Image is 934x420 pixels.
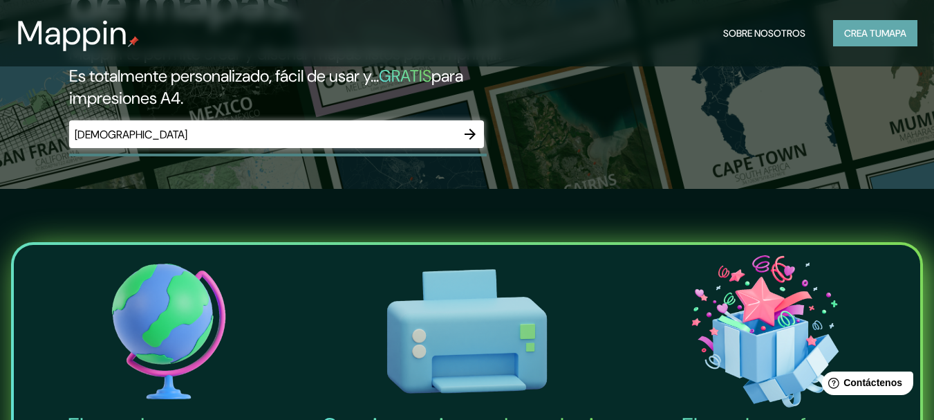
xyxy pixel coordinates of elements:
[69,127,456,143] input: Elige tu lugar favorito
[321,250,614,412] img: Crea impresiones de cualquier tamaño-icono
[69,65,379,86] font: Es totalmente personalizado, fácil de usar y...
[22,250,315,412] img: El mundo es tu icono de mapa
[833,20,917,46] button: Crea tumapa
[844,27,881,39] font: Crea tu
[17,11,128,55] font: Mappin
[379,65,431,86] font: GRATIS
[69,65,463,109] font: para impresiones A4.
[619,250,912,412] img: El icono del regalo perfecto
[881,27,906,39] font: mapa
[128,36,139,47] img: pin de mapeo
[718,20,811,46] button: Sobre nosotros
[811,366,919,405] iframe: Lanzador de widgets de ayuda
[723,27,805,39] font: Sobre nosotros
